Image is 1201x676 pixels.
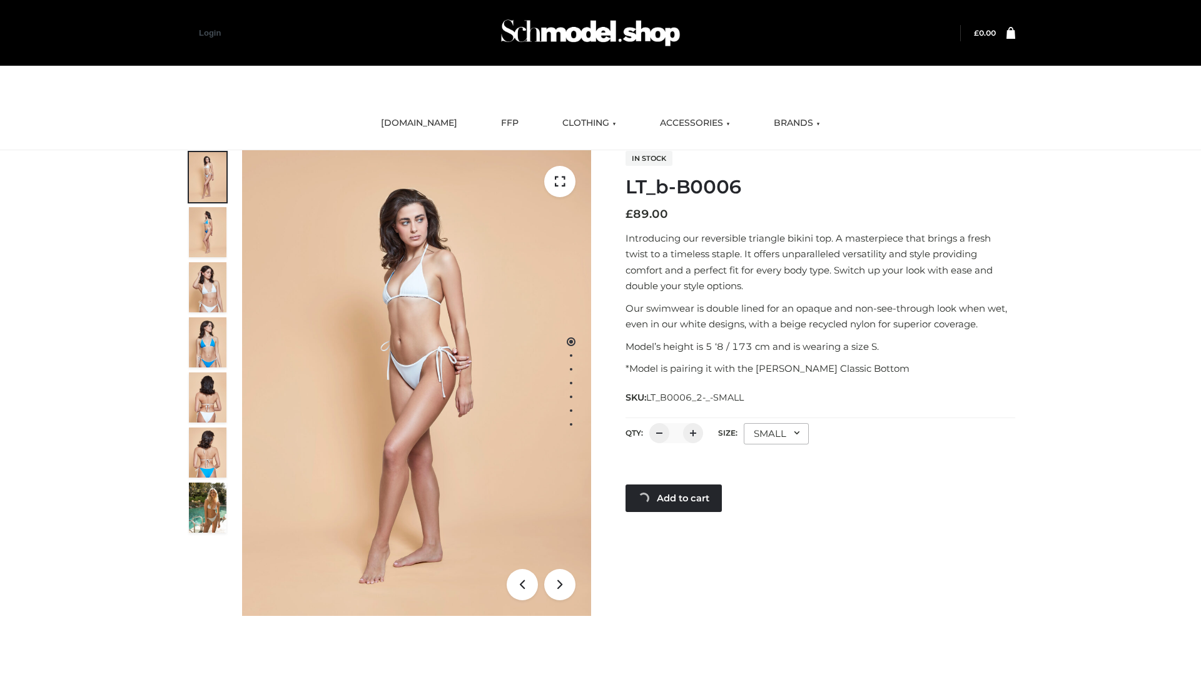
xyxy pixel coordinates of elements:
[626,230,1015,294] p: Introducing our reversible triangle bikini top. A masterpiece that brings a fresh twist to a time...
[626,176,1015,198] h1: LT_b-B0006
[189,152,226,202] img: ArielClassicBikiniTop_CloudNine_AzureSky_OW114ECO_1-scaled.jpg
[189,317,226,367] img: ArielClassicBikiniTop_CloudNine_AzureSky_OW114ECO_4-scaled.jpg
[189,262,226,312] img: ArielClassicBikiniTop_CloudNine_AzureSky_OW114ECO_3-scaled.jpg
[189,483,226,533] img: Arieltop_CloudNine_AzureSky2.jpg
[651,110,739,137] a: ACCESSORIES
[974,28,996,38] a: £0.00
[626,207,633,221] span: £
[718,428,737,438] label: Size:
[199,28,221,38] a: Login
[744,423,809,444] div: SMALL
[497,8,684,58] img: Schmodel Admin 964
[974,28,996,38] bdi: 0.00
[626,207,668,221] bdi: 89.00
[492,110,528,137] a: FFP
[626,151,672,166] span: In stock
[189,207,226,257] img: ArielClassicBikiniTop_CloudNine_AzureSky_OW114ECO_2-scaled.jpg
[626,339,1015,355] p: Model’s height is 5 ‘8 / 173 cm and is wearing a size S.
[626,390,745,405] span: SKU:
[626,300,1015,332] p: Our swimwear is double lined for an opaque and non-see-through look when wet, even in our white d...
[626,428,643,438] label: QTY:
[974,28,979,38] span: £
[626,361,1015,377] p: *Model is pairing it with the [PERSON_NAME] Classic Bottom
[553,110,626,137] a: CLOTHING
[764,110,829,137] a: BRANDS
[242,150,591,616] img: ArielClassicBikiniTop_CloudNine_AzureSky_OW114ECO_1
[626,484,722,512] a: Add to cart
[646,392,744,403] span: LT_B0006_2-_-SMALL
[189,372,226,422] img: ArielClassicBikiniTop_CloudNine_AzureSky_OW114ECO_7-scaled.jpg
[189,428,226,478] img: ArielClassicBikiniTop_CloudNine_AzureSky_OW114ECO_8-scaled.jpg
[372,110,467,137] a: [DOMAIN_NAME]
